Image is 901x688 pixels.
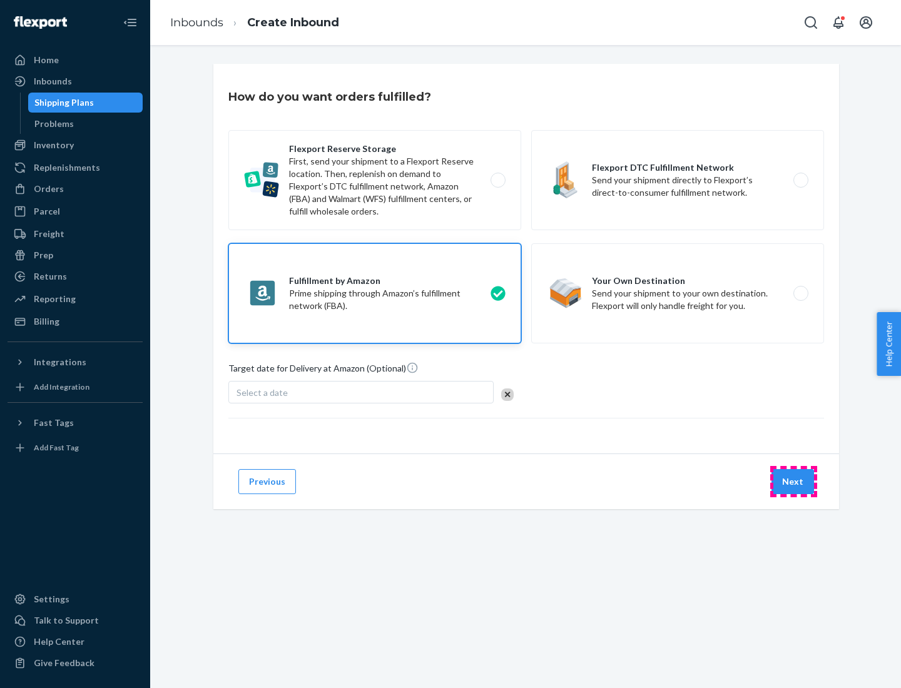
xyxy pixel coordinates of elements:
[34,315,59,328] div: Billing
[34,161,100,174] div: Replenishments
[8,311,143,331] a: Billing
[34,635,84,648] div: Help Center
[28,93,143,113] a: Shipping Plans
[160,4,349,41] ol: breadcrumbs
[237,387,288,398] span: Select a date
[8,632,143,652] a: Help Center
[8,158,143,178] a: Replenishments
[228,89,431,105] h3: How do you want orders fulfilled?
[798,10,823,35] button: Open Search Box
[34,614,99,627] div: Talk to Support
[8,245,143,265] a: Prep
[8,589,143,609] a: Settings
[118,10,143,35] button: Close Navigation
[238,469,296,494] button: Previous
[247,16,339,29] a: Create Inbound
[34,75,72,88] div: Inbounds
[8,377,143,397] a: Add Integration
[28,114,143,134] a: Problems
[170,16,223,29] a: Inbounds
[826,10,851,35] button: Open notifications
[34,96,94,109] div: Shipping Plans
[34,356,86,368] div: Integrations
[8,352,143,372] button: Integrations
[34,183,64,195] div: Orders
[8,135,143,155] a: Inventory
[34,593,69,605] div: Settings
[853,10,878,35] button: Open account menu
[34,139,74,151] div: Inventory
[34,249,53,261] div: Prep
[8,71,143,91] a: Inbounds
[8,438,143,458] a: Add Fast Tag
[8,179,143,199] a: Orders
[34,270,67,283] div: Returns
[34,442,79,453] div: Add Fast Tag
[8,413,143,433] button: Fast Tags
[34,54,59,66] div: Home
[8,610,143,630] a: Talk to Support
[34,293,76,305] div: Reporting
[877,312,901,376] button: Help Center
[34,657,94,669] div: Give Feedback
[8,224,143,244] a: Freight
[771,469,814,494] button: Next
[228,362,419,380] span: Target date for Delivery at Amazon (Optional)
[8,653,143,673] button: Give Feedback
[8,289,143,309] a: Reporting
[34,205,60,218] div: Parcel
[8,266,143,286] a: Returns
[34,228,64,240] div: Freight
[34,417,74,429] div: Fast Tags
[34,382,89,392] div: Add Integration
[8,201,143,221] a: Parcel
[14,16,67,29] img: Flexport logo
[34,118,74,130] div: Problems
[8,50,143,70] a: Home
